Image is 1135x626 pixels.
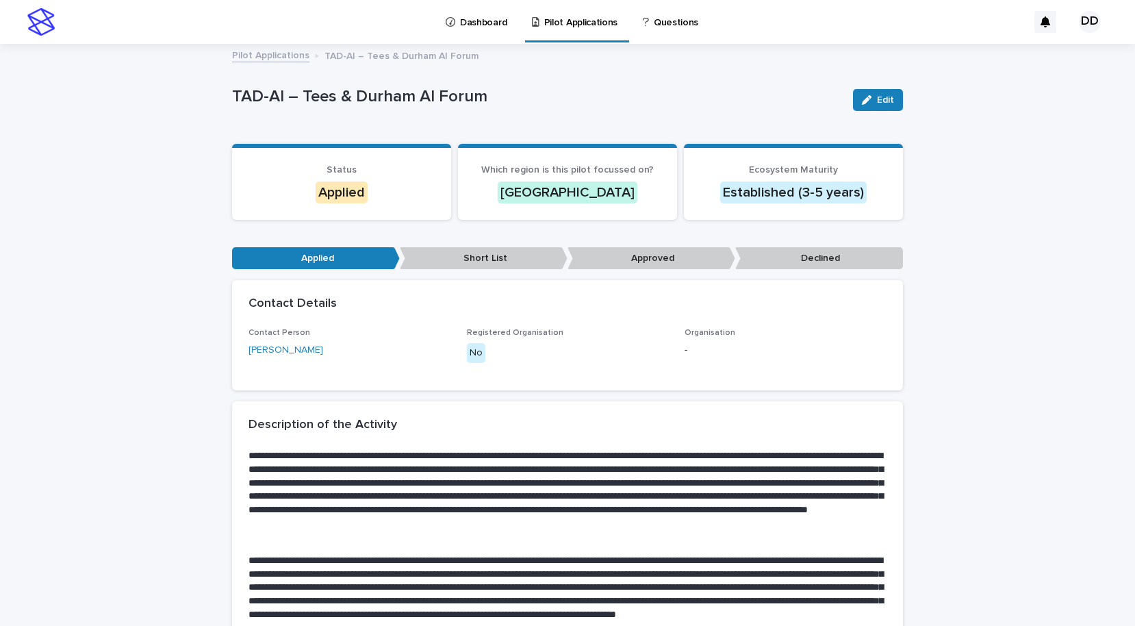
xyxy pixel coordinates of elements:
[720,181,867,203] div: Established (3-5 years)
[749,165,838,175] span: Ecosystem Maturity
[1079,11,1101,33] div: DD
[248,418,397,433] h2: Description of the Activity
[467,329,563,337] span: Registered Organisation
[248,343,323,358] a: [PERSON_NAME]
[400,247,567,270] p: Short List
[324,47,479,62] p: TAD-AI – Tees & Durham AI Forum
[735,247,903,270] p: Declined
[877,95,894,105] span: Edit
[685,329,735,337] span: Organisation
[232,87,842,107] p: TAD-AI – Tees & Durham AI Forum
[316,181,368,203] div: Applied
[232,247,400,270] p: Applied
[248,297,337,312] h2: Contact Details
[467,343,485,363] div: No
[27,8,55,36] img: stacker-logo-s-only.png
[232,47,309,62] a: Pilot Applications
[567,247,735,270] p: Approved
[498,181,637,203] div: [GEOGRAPHIC_DATA]
[685,343,887,358] p: -
[327,165,357,175] span: Status
[248,329,310,337] span: Contact Person
[853,89,903,111] button: Edit
[481,165,654,175] span: Which region is this pilot focussed on?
